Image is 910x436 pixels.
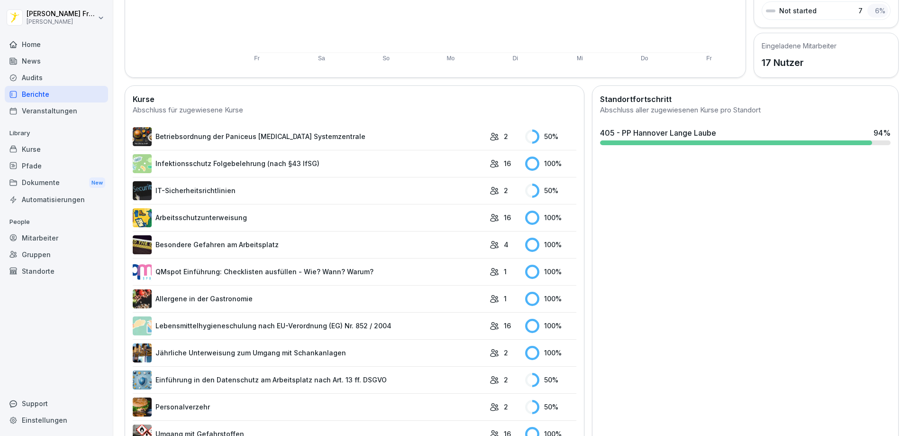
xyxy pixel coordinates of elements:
[5,263,108,279] a: Standorte
[133,181,485,200] a: IT-Sicherheitsrichtlinien
[525,184,576,198] div: 50 %
[858,6,863,16] p: 7
[133,398,485,417] a: Personalverzehr
[5,126,108,141] p: Library
[525,238,576,252] div: 100 %
[133,154,485,173] a: Infektionsschutz Folgebelehrung (nach §43 IfSG)
[133,289,485,308] a: Allergene in der Gastronomie
[27,10,96,18] p: [PERSON_NAME] Frontini
[5,86,108,102] a: Berichte
[525,265,576,279] div: 100 %
[133,371,485,390] a: Einführung in den Datenschutz am Arbeitsplatz nach Art. 13 ff. DSGVO
[5,214,108,230] p: People
[5,246,108,263] a: Gruppen
[867,4,888,18] div: 6 %
[525,157,576,171] div: 100 %
[133,127,485,146] a: Betriebsordnung der Paniceus [MEDICAL_DATA] Systemzentrale
[5,174,108,192] div: Dokumente
[504,321,511,331] p: 16
[5,69,108,86] a: Audits
[525,346,576,360] div: 100 %
[874,127,891,139] div: 94 %
[133,343,152,362] img: etou62n52bjq4b8bjpe35whp.png
[504,402,508,412] p: 2
[5,36,108,53] a: Home
[504,375,508,385] p: 2
[133,208,485,227] a: Arbeitsschutzunterweisung
[762,56,837,70] p: 17 Nutzer
[600,105,891,116] div: Abschluss aller zugewiesenen Kurse pro Standort
[133,289,152,308] img: gsgognukgwbtoe3cnlsjjbmw.png
[504,158,511,168] p: 16
[133,398,152,417] img: zd24spwykzjjw3u1wcd2ptki.png
[596,123,894,149] a: 405 - PP Hannover Lange Laube94%
[133,154,152,173] img: tgff07aey9ahi6f4hltuk21p.png
[133,93,576,105] h2: Kurse
[504,131,508,141] p: 2
[5,230,108,246] a: Mitarbeiter
[762,41,837,51] h5: Eingeladene Mitarbeiter
[525,319,576,333] div: 100 %
[318,55,325,62] text: Sa
[133,235,152,254] img: zq4t51x0wy87l3xh8s87q7rq.png
[133,105,576,116] div: Abschluss für zugewiesene Kurse
[5,102,108,119] a: Veranstaltungen
[504,267,507,277] p: 1
[525,292,576,306] div: 100 %
[133,371,152,390] img: x7xa5977llyo53hf30kzdyol.png
[525,400,576,414] div: 50 %
[447,55,455,62] text: Mo
[133,262,152,281] img: rsy9vu330m0sw5op77geq2rv.png
[779,6,817,16] p: Not started
[5,412,108,428] a: Einstellungen
[525,130,576,144] div: 50 %
[133,181,152,200] img: msj3dytn6rmugecro9tfk5p0.png
[525,211,576,225] div: 100 %
[5,191,108,208] a: Automatisierungen
[5,53,108,69] a: News
[133,316,485,335] a: Lebensmittelhygieneschulung nach EU-Verordnung (EG) Nr. 852 / 2004
[5,395,108,412] div: Support
[133,343,485,362] a: Jährliche Unterweisung zum Umgang mit Schankanlagen
[89,177,105,188] div: New
[133,316,152,335] img: gxsnf7ygjsfsmxd96jxi4ufn.png
[600,127,716,139] div: 405 - PP Hannover Lange Laube
[133,127,152,146] img: erelp9ks1mghlbfzfpgfvnw0.png
[382,55,390,62] text: So
[525,373,576,387] div: 50 %
[5,158,108,174] a: Pfade
[254,55,259,62] text: Fr
[27,19,96,25] p: [PERSON_NAME]
[504,240,509,250] p: 4
[504,294,507,304] p: 1
[5,174,108,192] a: DokumenteNew
[504,213,511,223] p: 16
[706,55,711,62] text: Fr
[577,55,583,62] text: Mi
[504,186,508,195] p: 2
[512,55,518,62] text: Di
[641,55,648,62] text: Do
[504,348,508,358] p: 2
[5,141,108,158] a: Kurse
[600,93,891,105] h2: Standortfortschritt
[133,262,485,281] a: QMspot Einführung: Checklisten ausfüllen - Wie? Wann? Warum?
[133,235,485,254] a: Besondere Gefahren am Arbeitsplatz
[133,208,152,227] img: bgsrfyvhdm6180ponve2jajk.png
